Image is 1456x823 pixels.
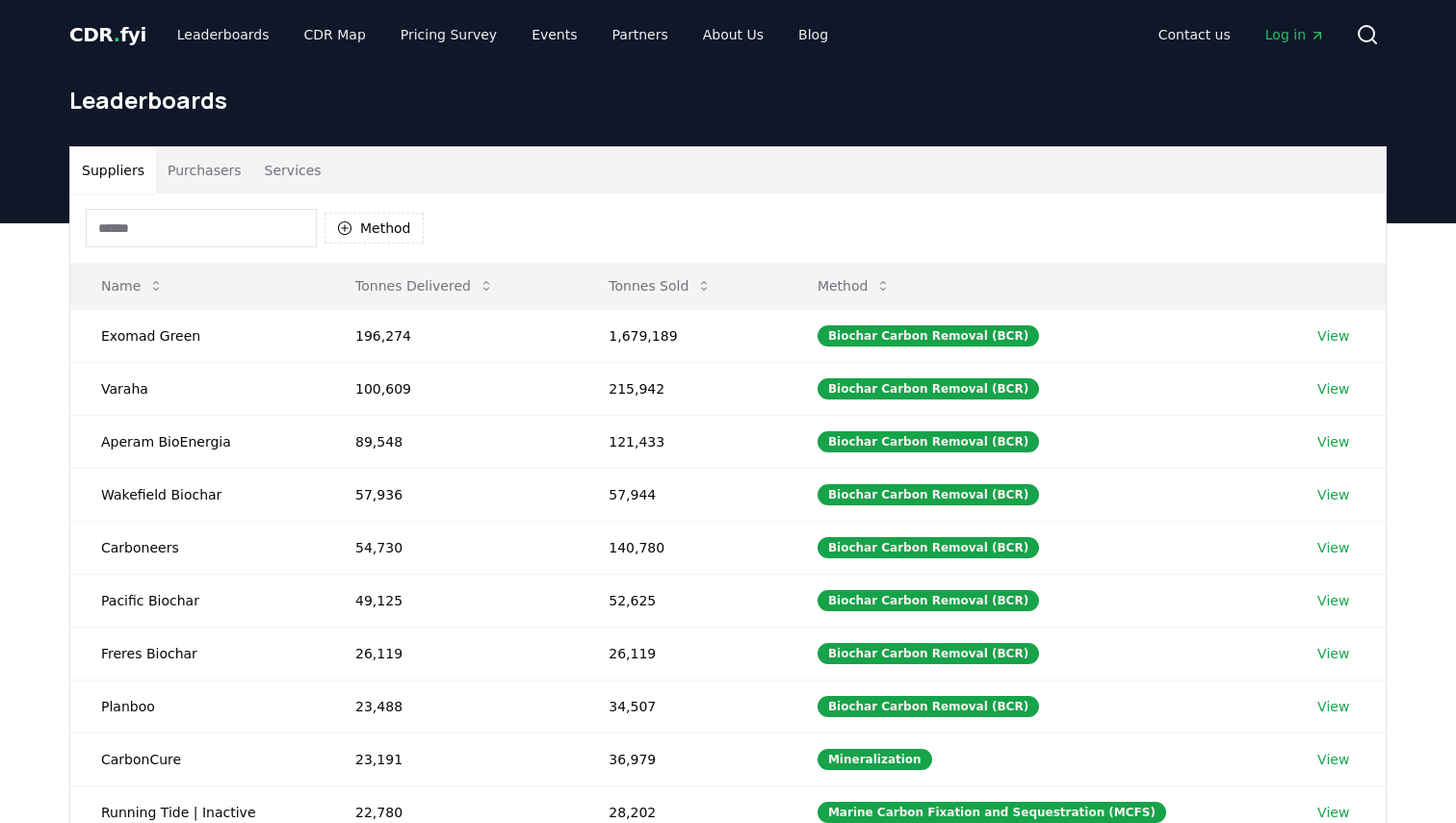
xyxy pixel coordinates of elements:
[325,213,424,244] button: Method
[70,733,325,785] td: CarbonCure
[578,680,787,733] td: 34,507
[325,627,578,680] td: 26,119
[818,378,1039,399] div: Biochar Carbon Removal (BCR)
[114,23,120,46] span: .
[818,696,1039,717] div: Biochar Carbon Removal (BCR)
[1317,538,1349,557] a: View
[289,17,381,52] a: CDR Map
[818,590,1039,611] div: Biochar Carbon Removal (BCR)
[1265,25,1325,44] span: Log in
[1143,17,1246,52] a: Contact us
[385,17,512,52] a: Pricing Survey
[818,537,1039,558] div: Biochar Carbon Removal (BCR)
[70,415,325,468] td: Aperam BioEnergia
[578,521,787,574] td: 140,780
[86,267,179,305] button: Name
[325,680,578,733] td: 23,488
[818,749,932,770] div: Mineralization
[70,627,325,680] td: Freres Biochar
[1317,591,1349,610] a: View
[1143,17,1340,52] nav: Main
[156,147,253,193] button: Purchasers
[325,468,578,521] td: 57,936
[69,85,1387,116] h1: Leaderboards
[162,17,844,52] nav: Main
[1317,644,1349,663] a: View
[802,267,907,305] button: Method
[578,627,787,680] td: 26,119
[69,21,146,48] a: CDR.fyi
[1317,326,1349,346] a: View
[783,17,844,52] a: Blog
[325,733,578,785] td: 23,191
[597,17,684,52] a: Partners
[578,574,787,627] td: 52,625
[69,23,146,46] span: CDR fyi
[578,415,787,468] td: 121,433
[818,431,1039,452] div: Biochar Carbon Removal (BCR)
[70,362,325,415] td: Varaha
[1317,485,1349,504] a: View
[1317,750,1349,769] a: View
[818,802,1166,823] div: Marine Carbon Fixation and Sequestration (MCFS)
[70,468,325,521] td: Wakefield Biochar
[162,17,285,52] a: Leaderboards
[516,17,592,52] a: Events
[818,643,1039,664] div: Biochar Carbon Removal (BCR)
[593,267,727,305] button: Tonnes Sold
[578,733,787,785] td: 36,979
[1317,697,1349,716] a: View
[1250,17,1340,52] a: Log in
[818,325,1039,347] div: Biochar Carbon Removal (BCR)
[70,309,325,362] td: Exomad Green
[578,309,787,362] td: 1,679,189
[1317,432,1349,451] a: View
[340,267,509,305] button: Tonnes Delivered
[325,574,578,627] td: 49,125
[1317,379,1349,399] a: View
[325,521,578,574] td: 54,730
[325,309,578,362] td: 196,274
[818,484,1039,505] div: Biochar Carbon Removal (BCR)
[578,362,787,415] td: 215,942
[1317,803,1349,822] a: View
[578,468,787,521] td: 57,944
[253,147,333,193] button: Services
[688,17,779,52] a: About Us
[325,362,578,415] td: 100,609
[325,415,578,468] td: 89,548
[70,521,325,574] td: Carboneers
[70,147,156,193] button: Suppliers
[70,574,325,627] td: Pacific Biochar
[70,680,325,733] td: Planboo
